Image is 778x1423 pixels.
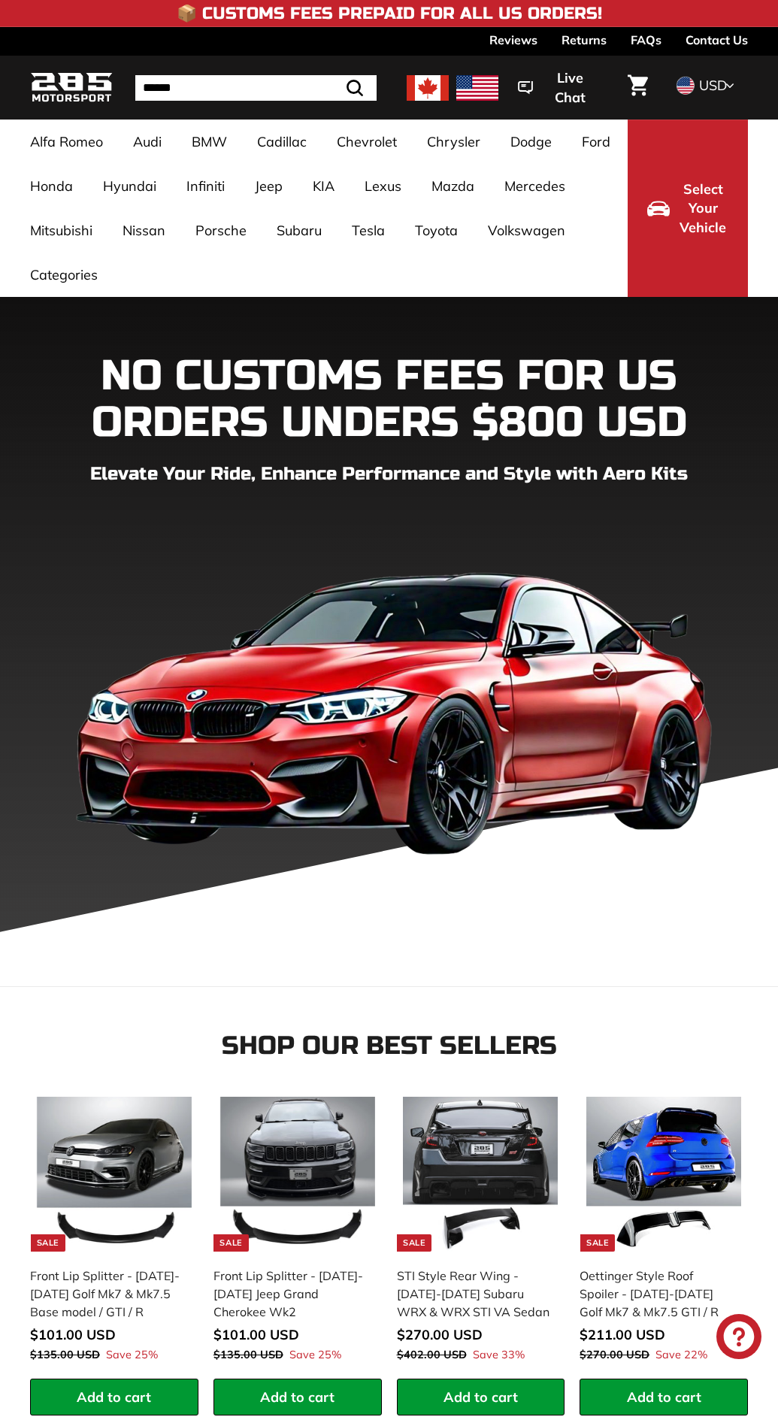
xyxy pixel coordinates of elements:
span: $101.00 USD [30,1326,116,1343]
a: KIA [298,164,350,208]
h2: Shop our Best Sellers [30,1032,748,1060]
a: Chevrolet [322,120,412,164]
span: $211.00 USD [580,1326,665,1343]
div: Sale [213,1234,248,1252]
a: Volkswagen [473,208,580,253]
button: Add to cart [213,1379,382,1416]
span: $402.00 USD [397,1348,467,1361]
a: Cadillac [242,120,322,164]
span: $270.00 USD [397,1326,483,1343]
button: Add to cart [30,1379,198,1416]
a: Infiniti [171,164,240,208]
a: Categories [15,253,113,297]
div: Oettinger Style Roof Spoiler - [DATE]-[DATE] Golf Mk7 & Mk7.5 GTI / R [580,1267,733,1321]
a: Jeep [240,164,298,208]
a: Returns [562,27,607,53]
div: Front Lip Splitter - [DATE]-[DATE] Golf Mk7 & Mk7.5 Base model / GTI / R [30,1267,183,1321]
span: Save 22% [655,1347,707,1364]
span: $135.00 USD [30,1348,100,1361]
a: Ford [567,120,625,164]
a: Mitsubishi [15,208,107,253]
a: BMW [177,120,242,164]
span: Live Chat [540,68,599,107]
span: Save 25% [289,1347,341,1364]
div: Sale [580,1234,615,1252]
a: Porsche [180,208,262,253]
button: Add to cart [580,1379,748,1416]
div: STI Style Rear Wing - [DATE]-[DATE] Subaru WRX & WRX STI VA Sedan [397,1267,550,1321]
button: Select Your Vehicle [628,120,748,297]
a: Chrysler [412,120,495,164]
h4: 📦 Customs Fees Prepaid for All US Orders! [177,5,602,23]
p: Elevate Your Ride, Enhance Performance and Style with Aero Kits [30,461,748,488]
a: Mercedes [489,164,580,208]
a: Audi [118,120,177,164]
img: Logo_285_Motorsport_areodynamics_components [30,70,113,105]
a: Honda [15,164,88,208]
a: FAQs [631,27,661,53]
a: Sale Oettinger Style Roof Spoiler - [DATE]-[DATE] Golf Mk7 & Mk7.5 GTI / R Save 22% [580,1090,748,1378]
span: $101.00 USD [213,1326,299,1343]
a: Tesla [337,208,400,253]
button: Live Chat [498,59,619,116]
button: Add to cart [397,1379,565,1416]
span: $270.00 USD [580,1348,649,1361]
a: Reviews [489,27,537,53]
a: Sale Front Lip Splitter - [DATE]-[DATE] Jeep Grand Cherokee Wk2 Save 25% [213,1090,382,1378]
div: Sale [31,1234,65,1252]
a: Lexus [350,164,416,208]
span: Add to cart [260,1388,335,1406]
a: Subaru [262,208,337,253]
a: Contact Us [686,27,748,53]
span: Select Your Vehicle [677,180,728,238]
input: Search [135,75,377,101]
a: Cart [619,62,657,114]
a: Alfa Romeo [15,120,118,164]
a: Sale STI Style Rear Wing - [DATE]-[DATE] Subaru WRX & WRX STI VA Sedan Save 33% [397,1090,565,1378]
a: Toyota [400,208,473,253]
span: $135.00 USD [213,1348,283,1361]
a: Sale Front Lip Splitter - [DATE]-[DATE] Golf Mk7 & Mk7.5 Base model / GTI / R Save 25% [30,1090,198,1378]
span: Add to cart [627,1388,701,1406]
span: Save 33% [473,1347,525,1364]
a: Hyundai [88,164,171,208]
h1: NO CUSTOMS FEES FOR US ORDERS UNDERS $800 USD [30,353,748,446]
a: Mazda [416,164,489,208]
span: USD [699,77,727,94]
div: Front Lip Splitter - [DATE]-[DATE] Jeep Grand Cherokee Wk2 [213,1267,367,1321]
inbox-online-store-chat: Shopify online store chat [712,1314,766,1363]
div: Sale [397,1234,431,1252]
a: Nissan [107,208,180,253]
span: Save 25% [106,1347,158,1364]
a: Dodge [495,120,567,164]
span: Add to cart [77,1388,151,1406]
span: Add to cart [443,1388,518,1406]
